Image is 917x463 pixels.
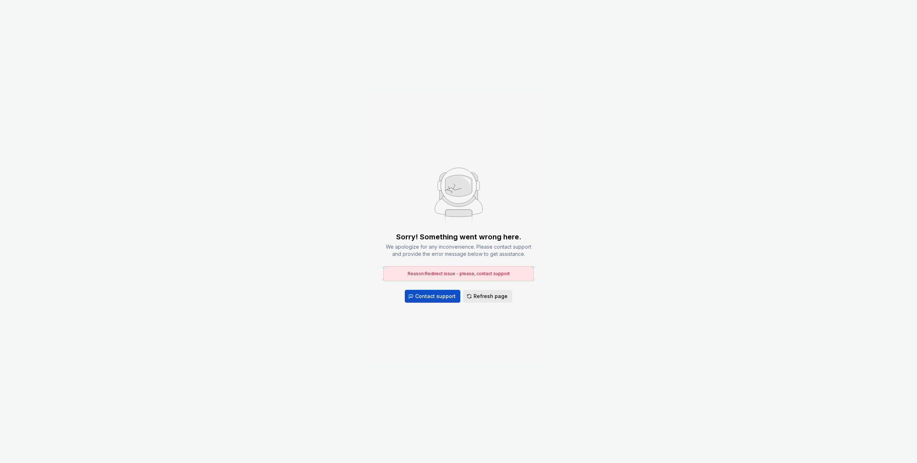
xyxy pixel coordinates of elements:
span: Refresh page [474,293,508,300]
button: Contact support [405,290,460,303]
span: Reason: Redirect issue - please, contact support [408,271,510,276]
span: Contact support [415,293,456,300]
button: Refresh page [463,290,512,303]
div: We apologize for any inconvenience. Please contact support and provide the error message below to... [383,243,534,258]
div: Sorry! Something went wrong here. [396,232,521,242]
